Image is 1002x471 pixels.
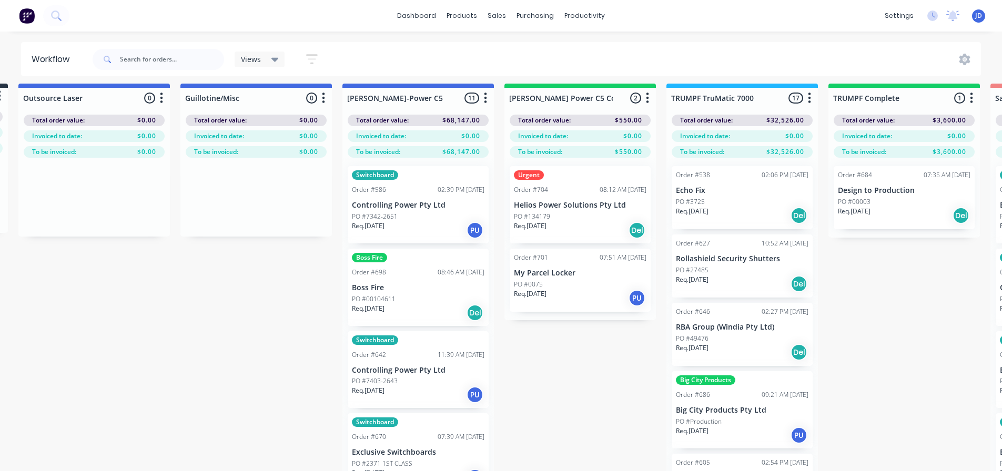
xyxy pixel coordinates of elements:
[838,207,871,216] p: Req. [DATE]
[838,186,970,195] p: Design to Production
[461,131,480,141] span: $0.00
[791,427,807,444] div: PU
[514,221,546,231] p: Req. [DATE]
[676,197,705,207] p: PO #3725
[676,170,710,180] div: Order #538
[762,170,808,180] div: 02:06 PM [DATE]
[676,426,709,436] p: Req. [DATE]
[762,239,808,248] div: 10:52 AM [DATE]
[32,131,82,141] span: Invoiced to date:
[467,304,483,321] div: Del
[933,147,966,157] span: $3,600.00
[32,53,75,66] div: Workflow
[947,131,966,141] span: $0.00
[482,8,511,24] div: sales
[676,275,709,284] p: Req. [DATE]
[676,186,808,195] p: Echo Fix
[676,458,710,467] div: Order #605
[514,253,548,262] div: Order #701
[518,131,568,141] span: Invoiced to date:
[348,166,489,243] div: SwitchboardOrder #58602:39 PM [DATE]Controlling Power Pty LtdPO #7342-2651Req.[DATE]PU
[442,147,480,157] span: $68,147.00
[676,207,709,216] p: Req. [DATE]
[933,116,966,125] span: $3,600.00
[299,116,318,125] span: $0.00
[762,307,808,316] div: 02:27 PM [DATE]
[352,304,384,313] p: Req. [DATE]
[791,207,807,224] div: Del
[559,8,610,24] div: productivity
[676,307,710,316] div: Order #646
[924,170,970,180] div: 07:35 AM [DATE]
[762,458,808,467] div: 02:54 PM [DATE]
[352,253,387,262] div: Boss Fire
[299,131,318,141] span: $0.00
[241,54,261,65] span: Views
[438,268,484,277] div: 08:46 AM [DATE]
[392,8,441,24] a: dashboard
[514,201,646,210] p: Helios Power Solutions Pty Ltd
[348,331,489,408] div: SwitchboardOrder #64211:39 AM [DATE]Controlling Power Pty LtdPO #7403-2643Req.[DATE]PU
[842,131,892,141] span: Invoiced to date:
[137,116,156,125] span: $0.00
[676,323,808,332] p: RBA Group (Windia Pty Ltd)
[352,185,386,194] div: Order #586
[680,147,724,157] span: To be invoiced:
[352,294,396,304] p: PO #00104611
[785,131,804,141] span: $0.00
[518,116,571,125] span: Total order value:
[438,185,484,194] div: 02:39 PM [DATE]
[838,197,871,207] p: PO #00003
[356,131,406,141] span: Invoiced to date:
[672,234,813,298] div: Order #62710:52 AM [DATE]Rollashield Security ShuttersPO #27485Req.[DATE]Del
[672,166,813,229] div: Order #53802:06 PM [DATE]Echo FixPO #3725Req.[DATE]Del
[514,289,546,299] p: Req. [DATE]
[348,249,489,326] div: Boss FireOrder #69808:46 AM [DATE]Boss FirePO #00104611Req.[DATE]Del
[672,303,813,366] div: Order #64602:27 PM [DATE]RBA Group (Windia Pty Ltd)PO #49476Req.[DATE]Del
[518,147,562,157] span: To be invoiced:
[762,390,808,400] div: 09:21 AM [DATE]
[680,131,730,141] span: Invoiced to date:
[838,170,872,180] div: Order #684
[629,222,645,239] div: Del
[510,166,651,243] div: UrgentOrder #70408:12 AM [DATE]Helios Power Solutions Pty LtdPO #134179Req.[DATE]Del
[352,417,398,427] div: Switchboard
[19,8,35,24] img: Factory
[137,131,156,141] span: $0.00
[629,290,645,306] div: PU
[137,147,156,157] span: $0.00
[791,344,807,361] div: Del
[352,201,484,210] p: Controlling Power Pty Ltd
[879,8,919,24] div: settings
[352,386,384,395] p: Req. [DATE]
[352,212,398,221] p: PO #7342-2651
[352,432,386,442] div: Order #670
[842,147,886,157] span: To be invoiced:
[352,221,384,231] p: Req. [DATE]
[352,170,398,180] div: Switchboard
[514,170,544,180] div: Urgent
[352,350,386,360] div: Order #642
[352,459,412,468] p: PO #2371 1ST CLASS
[600,185,646,194] div: 08:12 AM [DATE]
[352,335,398,345] div: Switchboard
[600,253,646,262] div: 07:51 AM [DATE]
[975,11,982,21] span: JD
[623,131,642,141] span: $0.00
[120,49,224,70] input: Search for orders...
[615,116,642,125] span: $550.00
[676,334,709,343] p: PO #49476
[766,147,804,157] span: $32,526.00
[676,239,710,248] div: Order #627
[352,268,386,277] div: Order #698
[834,166,975,229] div: Order #68407:35 AM [DATE]Design to ProductionPO #00003Req.[DATE]Del
[356,116,409,125] span: Total order value:
[680,116,733,125] span: Total order value:
[511,8,559,24] div: purchasing
[791,275,807,292] div: Del
[676,343,709,353] p: Req. [DATE]
[438,432,484,442] div: 07:39 AM [DATE]
[438,350,484,360] div: 11:39 AM [DATE]
[676,390,710,400] div: Order #686
[467,222,483,239] div: PU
